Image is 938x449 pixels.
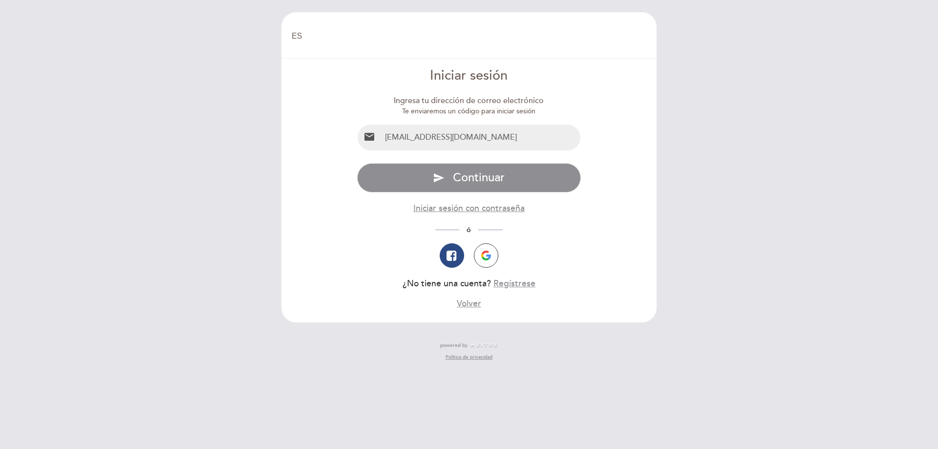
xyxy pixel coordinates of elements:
div: Te enviaremos un código para iniciar sesión [357,107,581,116]
button: Regístrese [493,278,535,290]
a: Política de privacidad [446,354,492,361]
span: powered by [440,342,468,349]
i: send [433,172,445,184]
img: MEITRE [470,343,498,348]
a: powered by [440,342,498,349]
span: ¿No tiene una cuenta? [403,278,491,289]
button: Iniciar sesión con contraseña [413,202,525,214]
span: ó [459,226,478,234]
img: icon-google.png [481,251,491,260]
div: Ingresa tu dirección de correo electrónico [357,95,581,107]
i: email [363,131,375,143]
span: Continuar [453,171,505,185]
button: send Continuar [357,163,581,192]
input: Email [381,125,581,150]
div: Iniciar sesión [357,66,581,86]
button: Volver [457,298,481,310]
